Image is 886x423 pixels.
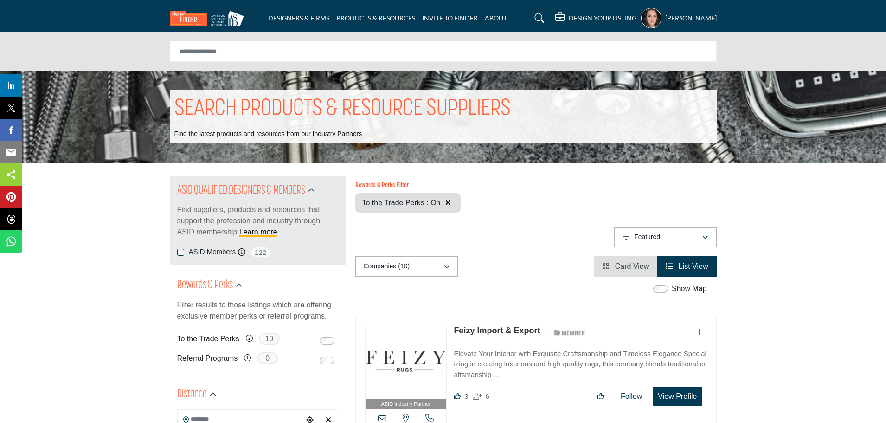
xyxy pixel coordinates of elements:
[454,349,706,380] p: Elevate Your Interior with Exquisite Craftsmanship and Timeless Elegance Specializing in creating...
[679,262,708,270] span: List View
[177,204,338,238] p: Find suppliers, products and resources that support the profession and industry through ASID memb...
[486,392,489,400] span: 6
[614,227,717,247] button: Featured
[336,14,415,22] a: PRODUCTS & RESOURCES
[569,14,636,22] h5: DESIGN YOUR LISTING
[174,130,362,139] p: Find the latest products and resources from our Industry Partners
[464,392,468,400] span: 3
[615,262,649,270] span: Card View
[177,350,238,366] label: Referral Programs
[602,262,649,270] a: View Card
[454,326,540,335] a: Feizy Import & Export
[672,283,707,294] label: Show Map
[355,256,458,277] button: Companies (10)
[549,327,591,338] img: ASID Members Badge Icon
[615,387,648,406] button: Follow
[657,256,716,277] li: List View
[189,247,236,257] label: ASID Members
[641,8,661,28] button: Show hide supplier dropdown
[591,387,610,406] button: Like listing
[268,14,329,22] a: DESIGNERS & FIRMS
[366,325,447,399] img: Feizy Import & Export
[364,262,410,271] p: Companies (10)
[257,352,278,364] span: 0
[177,277,233,294] h2: Rewards & Perks
[454,393,461,400] i: Likes
[422,14,478,22] a: INVITE TO FINDER
[170,41,717,62] input: Search Solutions
[177,182,305,199] h2: ASID QUALIFIED DESIGNERS & MEMBERS
[177,331,239,347] label: To the Trade Perks
[174,95,511,124] h1: SEARCH PRODUCTS & RESOURCE SUPPLIERS
[696,328,702,336] a: Add To List
[177,386,207,403] h2: Distance
[320,357,334,364] input: Switch to Referral Programs
[555,13,636,24] div: DESIGN YOUR LISTING
[362,199,441,207] span: To the Trade Perks : On
[170,11,249,26] img: Site Logo
[381,400,430,408] span: ASID Industry Partner
[665,13,717,23] h5: [PERSON_NAME]
[177,299,338,322] p: Filter results to those listings which are offering exclusive member perks or referral programs.
[239,228,277,236] a: Learn more
[653,387,702,406] button: View Profile
[177,249,184,256] input: ASID Members checkbox
[666,262,708,270] a: View List
[250,247,271,258] span: 122
[485,14,507,22] a: ABOUT
[454,325,540,337] p: Feizy Import & Export
[259,333,280,345] span: 10
[454,343,706,380] a: Elevate Your Interior with Exquisite Craftsmanship and Timeless Elegance Specializing in creating...
[320,337,334,345] input: Switch to To the Trade Perks
[634,233,660,242] p: Featured
[355,182,461,190] h6: Rewards & Perks Filter
[366,325,447,409] a: ASID Industry Partner
[473,391,489,402] div: Followers
[594,256,657,277] li: Card View
[526,11,550,26] a: Search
